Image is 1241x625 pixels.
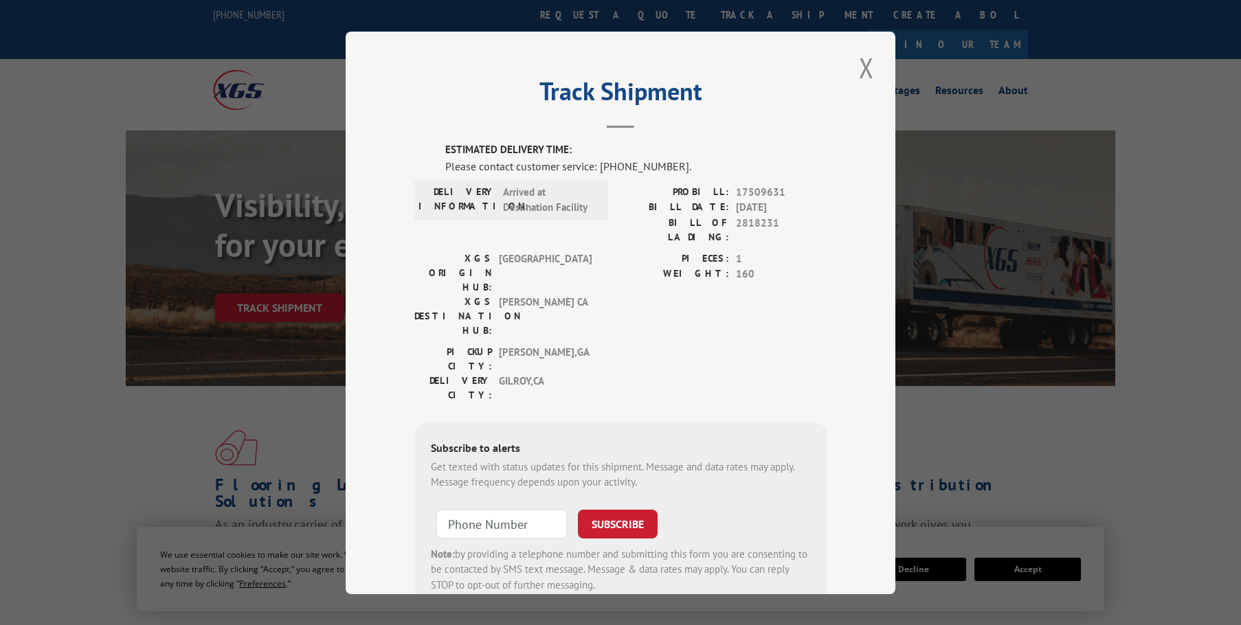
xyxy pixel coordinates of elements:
button: SUBSCRIBE [578,509,658,538]
label: BILL OF LADING: [620,215,729,244]
label: ESTIMATED DELIVERY TIME: [445,142,827,158]
span: Arrived at Destination Facility [503,184,596,215]
label: DELIVERY INFORMATION: [418,184,496,215]
input: Phone Number [436,509,567,538]
label: PROBILL: [620,184,729,200]
label: XGS ORIGIN HUB: [414,251,492,294]
button: Close modal [855,49,878,87]
span: [DATE] [736,200,827,216]
label: PIECES: [620,251,729,266]
span: GILROY , CA [499,373,592,402]
span: [PERSON_NAME] , GA [499,344,592,373]
span: [GEOGRAPHIC_DATA] [499,251,592,294]
span: 160 [736,266,827,282]
div: by providing a telephone number and submitting this form you are consenting to be contacted by SM... [431,546,810,593]
label: XGS DESTINATION HUB: [414,294,492,337]
div: Subscribe to alerts [431,439,810,459]
div: Get texted with status updates for this shipment. Message and data rates may apply. Message frequ... [431,459,810,490]
label: PICKUP CITY: [414,344,492,373]
h2: Track Shipment [414,82,827,108]
label: BILL DATE: [620,200,729,216]
div: Please contact customer service: [PHONE_NUMBER]. [445,157,827,174]
span: 17509631 [736,184,827,200]
label: DELIVERY CITY: [414,373,492,402]
label: WEIGHT: [620,266,729,282]
span: 1 [736,251,827,266]
span: [PERSON_NAME] CA [499,294,592,337]
strong: Note: [431,547,455,560]
span: 2818231 [736,215,827,244]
